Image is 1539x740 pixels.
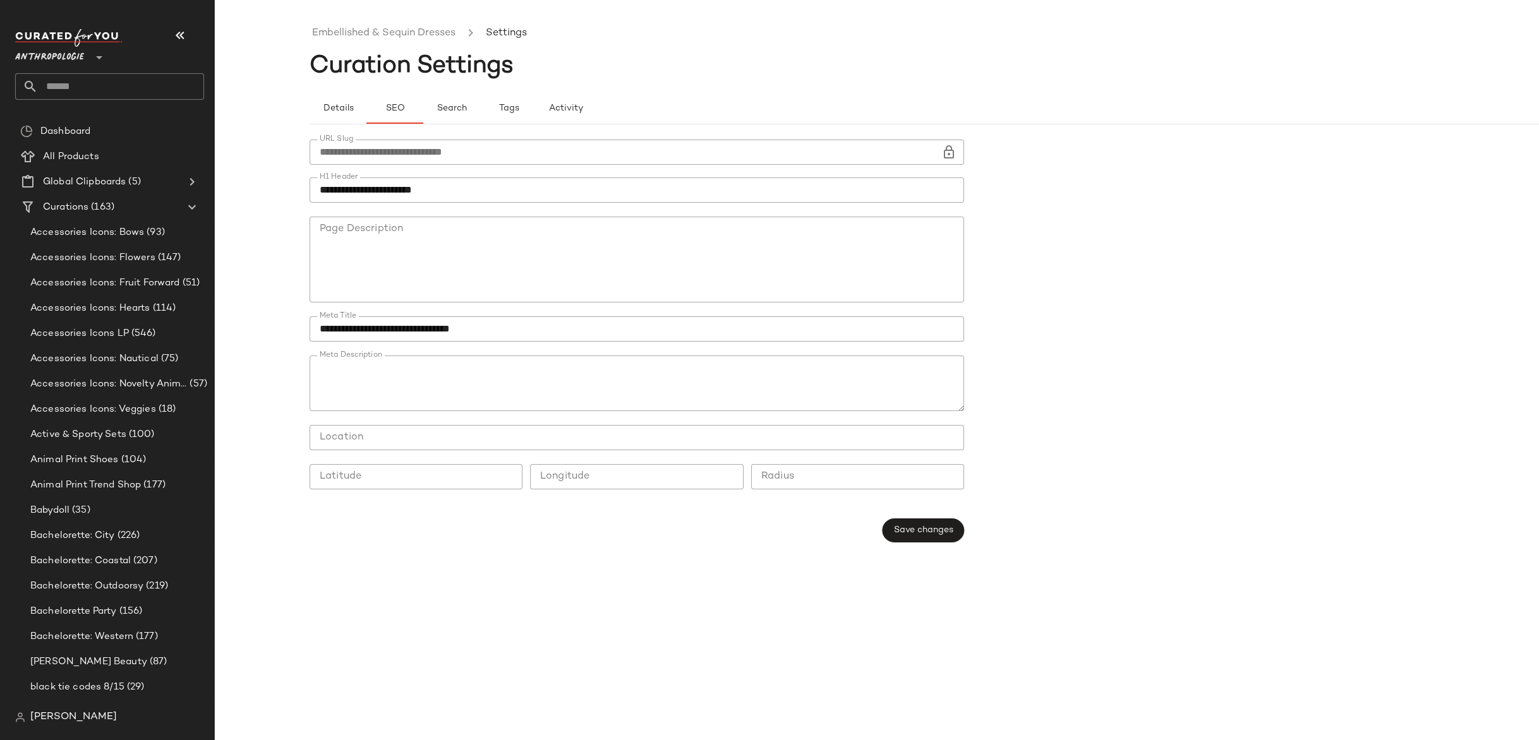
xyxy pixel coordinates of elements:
[893,525,953,535] span: Save changes
[115,528,140,543] span: (226)
[30,604,117,619] span: Bachelorette Party
[143,579,168,594] span: (219)
[180,276,200,290] span: (51)
[15,712,25,722] img: svg%3e
[20,125,33,138] img: svg%3e
[30,301,150,316] span: Accessories Icons: Hearts
[88,200,114,215] span: (163)
[15,43,84,66] span: Anthropologie
[159,352,179,366] span: (75)
[30,630,133,644] span: Bachelorette: Western
[30,710,117,725] span: [PERSON_NAME]
[129,326,156,341] span: (546)
[483,25,529,42] li: Settings
[30,427,126,442] span: Active & Sporty Sets
[117,604,143,619] span: (156)
[144,225,165,240] span: (93)
[126,427,155,442] span: (100)
[30,478,141,492] span: Animal Print Trend Shop
[30,554,131,568] span: Bachelorette: Coastal
[312,25,456,42] a: Embellished & Sequin Dresses
[548,104,582,114] span: Activity
[30,377,187,391] span: Accessories Icons: Novelty Animal
[40,124,90,139] span: Dashboard
[124,680,145,695] span: (29)
[131,554,157,568] span: (207)
[30,579,143,594] span: Bachelorette: Outdoorsy
[385,104,404,114] span: SEO
[43,200,88,215] span: Curations
[15,29,123,47] img: cfy_white_logo.C9jOOHJF.svg
[30,528,115,543] span: Bachelorette: City
[498,104,519,114] span: Tags
[30,326,129,341] span: Accessories Icons LP
[69,503,90,518] span: (35)
[310,54,514,79] span: Curation Settings
[883,518,964,542] button: Save changes
[30,655,147,669] span: [PERSON_NAME] Beauty
[187,377,207,391] span: (57)
[43,150,99,164] span: All Products
[30,503,69,518] span: Babydoll
[30,276,180,290] span: Accessories Icons: Fruit Forward
[30,680,124,695] span: black tie codes 8/15
[30,352,159,366] span: Accessories Icons: Nautical
[155,251,181,265] span: (147)
[30,251,155,265] span: Accessories Icons: Flowers
[133,630,158,644] span: (177)
[156,402,176,417] span: (18)
[30,225,144,240] span: Accessories Icons: Bows
[150,301,176,316] span: (114)
[43,175,126,189] span: Global Clipboards
[322,104,353,114] span: Details
[147,655,167,669] span: (87)
[437,104,467,114] span: Search
[30,402,156,417] span: Accessories Icons: Veggies
[119,453,147,467] span: (104)
[141,478,166,492] span: (177)
[126,175,140,189] span: (5)
[30,453,119,467] span: Animal Print Shoes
